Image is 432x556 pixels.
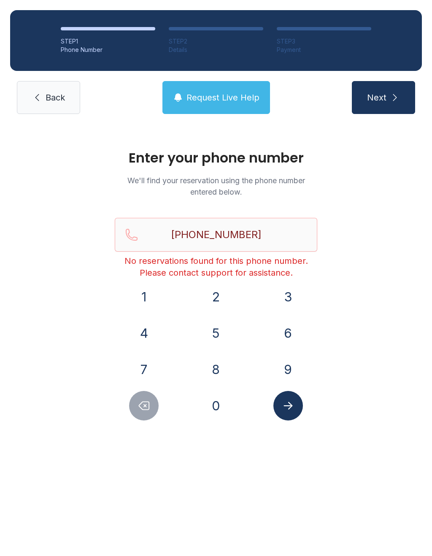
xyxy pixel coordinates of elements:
[61,37,155,46] div: STEP 1
[115,218,317,252] input: Reservation phone number
[273,391,303,420] button: Submit lookup form
[115,151,317,165] h1: Enter your phone number
[129,282,159,312] button: 1
[169,37,263,46] div: STEP 2
[367,92,386,103] span: Next
[186,92,259,103] span: Request Live Help
[129,355,159,384] button: 7
[277,37,371,46] div: STEP 3
[129,318,159,348] button: 4
[201,318,231,348] button: 5
[201,391,231,420] button: 0
[277,46,371,54] div: Payment
[115,175,317,198] p: We'll find your reservation using the phone number entered below.
[129,391,159,420] button: Delete number
[273,282,303,312] button: 3
[201,282,231,312] button: 2
[61,46,155,54] div: Phone Number
[273,318,303,348] button: 6
[46,92,65,103] span: Back
[169,46,263,54] div: Details
[115,255,317,279] div: No reservations found for this phone number. Please contact support for assistance.
[201,355,231,384] button: 8
[273,355,303,384] button: 9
